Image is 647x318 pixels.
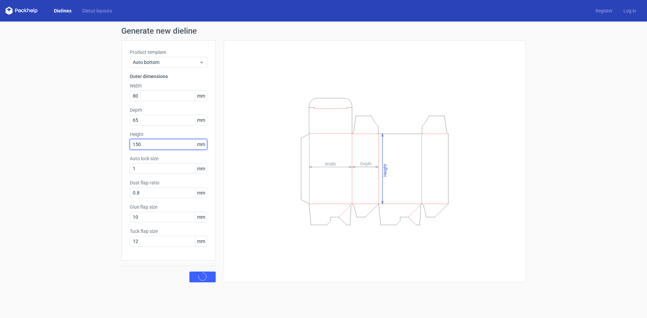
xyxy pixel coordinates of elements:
tspan: Height [382,164,388,176]
span: mm [195,212,207,222]
tspan: Width [325,161,336,166]
a: Log in [618,7,642,14]
a: Register [590,7,618,14]
span: mm [195,115,207,125]
label: Product template [130,49,207,56]
label: Tuck flap size [130,228,207,235]
span: mm [195,139,207,149]
span: mm [195,236,207,246]
a: Dielines [49,7,77,14]
span: Auto bottom [133,59,199,66]
label: Auto lock size [130,155,207,162]
h1: Generate new dieline [121,27,526,35]
span: mm [195,188,207,198]
span: mm [195,164,207,174]
span: mm [195,91,207,101]
label: Depth [130,107,207,113]
a: Diecut layouts [77,7,117,14]
h3: Outer dimensions [130,73,207,80]
label: Glue flap size [130,204,207,210]
tspan: Depth [360,161,372,166]
label: Dust flap ratio [130,179,207,186]
label: Width [130,82,207,89]
label: Height [130,131,207,138]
